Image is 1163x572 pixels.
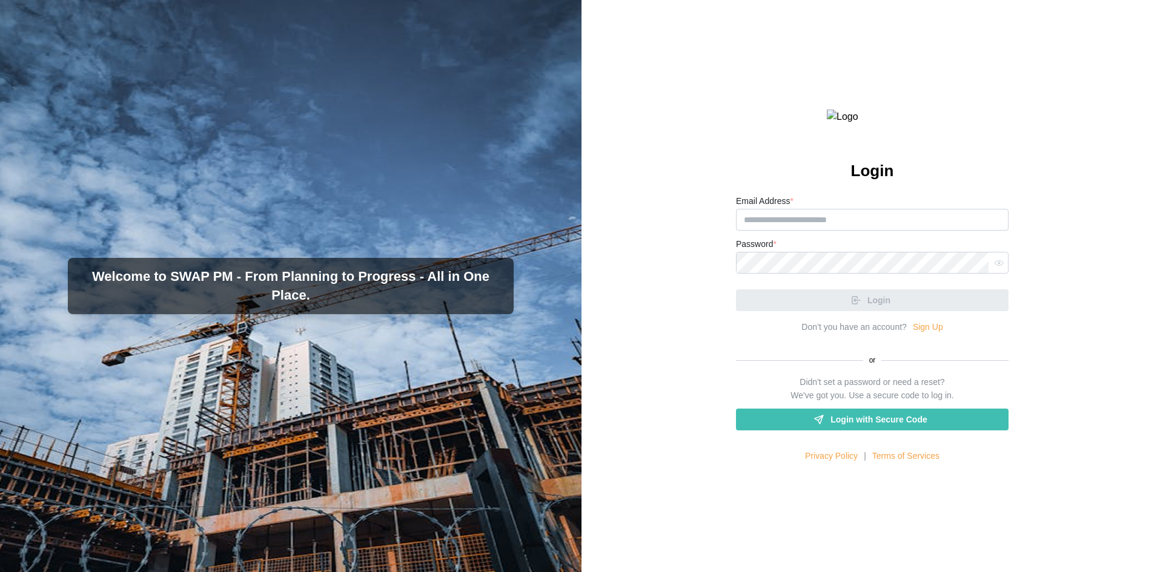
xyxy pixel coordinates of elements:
div: Don’t you have an account? [801,321,907,334]
h3: Welcome to SWAP PM - From Planning to Progress - All in One Place. [78,268,504,305]
label: Email Address [736,195,794,208]
h2: Login [851,160,894,182]
div: | [864,450,866,463]
a: Login with Secure Code [736,409,1009,430]
div: or [736,355,1009,366]
img: Logo [827,110,918,125]
a: Privacy Policy [805,450,858,463]
div: Didn't set a password or need a reset? We've got you. Use a secure code to log in. [790,376,953,402]
a: Terms of Services [872,450,939,463]
span: Login with Secure Code [830,409,927,430]
label: Password [736,238,777,251]
a: Sign Up [913,321,943,334]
